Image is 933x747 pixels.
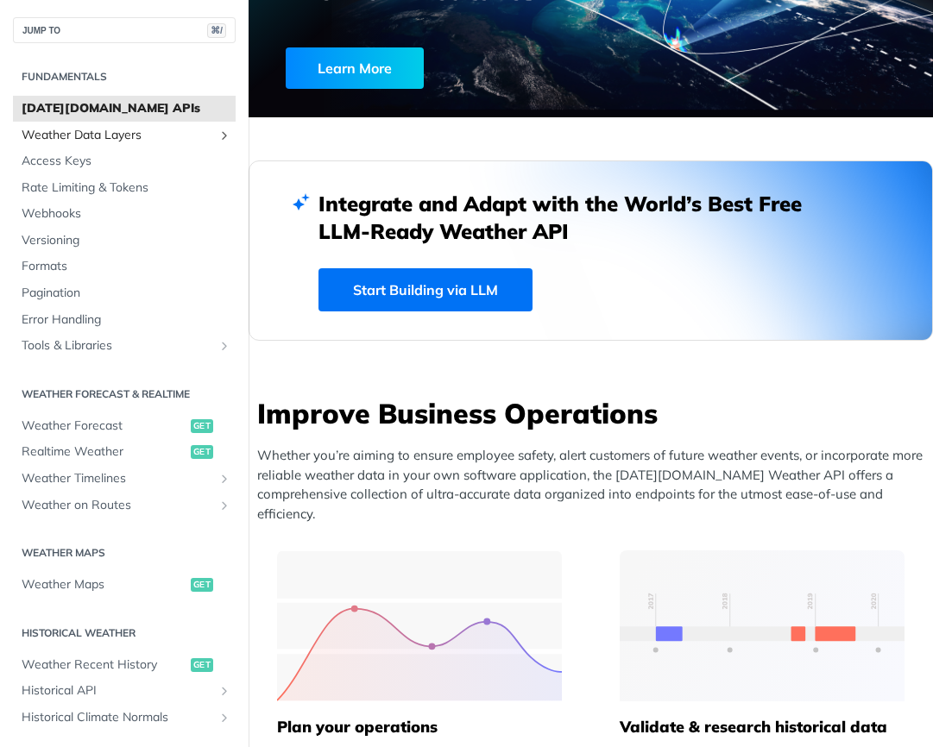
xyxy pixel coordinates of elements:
a: Weather Forecastget [13,413,236,439]
button: Show subpages for Historical Climate Normals [217,711,231,725]
span: get [191,658,213,672]
span: Versioning [22,232,231,249]
span: Weather Timelines [22,470,213,487]
span: Formats [22,258,231,275]
span: Historical API [22,682,213,700]
h5: Plan your operations [277,717,562,738]
a: Historical Climate NormalsShow subpages for Historical Climate Normals [13,705,236,731]
span: ⌘/ [207,23,226,38]
span: Weather on Routes [22,497,213,514]
p: Whether you’re aiming to ensure employee safety, alert customers of future weather events, or inc... [257,446,933,524]
img: 39565e8-group-4962x.svg [277,550,562,701]
span: get [191,419,213,433]
a: Formats [13,254,236,279]
a: Pagination [13,280,236,306]
button: Show subpages for Historical API [217,684,231,698]
a: Weather Mapsget [13,572,236,598]
a: Weather on RoutesShow subpages for Weather on Routes [13,493,236,518]
span: Error Handling [22,311,231,329]
button: JUMP TO⌘/ [13,17,236,43]
h2: Integrate and Adapt with the World’s Best Free LLM-Ready Weather API [318,190,828,245]
span: Historical Climate Normals [22,709,213,726]
a: Access Keys [13,148,236,174]
button: Show subpages for Weather Timelines [217,472,231,486]
a: Error Handling [13,307,236,333]
a: Historical APIShow subpages for Historical API [13,678,236,704]
a: Tools & LibrariesShow subpages for Tools & Libraries [13,333,236,359]
span: Webhooks [22,205,231,223]
span: Weather Maps [22,576,186,593]
span: Pagination [22,285,231,302]
span: Weather Data Layers [22,127,213,144]
span: Weather Recent History [22,656,186,674]
a: Learn More [286,47,545,89]
span: Realtime Weather [22,443,186,461]
a: Webhooks [13,201,236,227]
span: Tools & Libraries [22,337,213,355]
a: [DATE][DOMAIN_NAME] APIs [13,96,236,122]
span: Access Keys [22,153,231,170]
a: Start Building via LLM [318,268,533,311]
div: Learn More [286,47,424,89]
a: Weather TimelinesShow subpages for Weather Timelines [13,466,236,492]
span: [DATE][DOMAIN_NAME] APIs [22,100,231,117]
h3: Improve Business Operations [257,394,933,432]
span: get [191,578,213,592]
button: Show subpages for Weather on Routes [217,499,231,512]
button: Show subpages for Weather Data Layers [217,129,231,142]
h5: Validate & research historical data [620,717,905,738]
span: get [191,445,213,459]
a: Versioning [13,228,236,254]
h2: Fundamentals [13,69,236,85]
h2: Weather Forecast & realtime [13,386,236,402]
a: Weather Recent Historyget [13,652,236,678]
button: Show subpages for Tools & Libraries [217,339,231,353]
a: Realtime Weatherget [13,439,236,465]
a: Rate Limiting & Tokens [13,175,236,201]
span: Rate Limiting & Tokens [22,179,231,197]
img: 13d7ca0-group-496-2.svg [620,550,905,701]
h2: Weather Maps [13,545,236,561]
h2: Historical Weather [13,625,236,641]
a: Weather Data LayersShow subpages for Weather Data Layers [13,122,236,148]
span: Weather Forecast [22,417,186,435]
